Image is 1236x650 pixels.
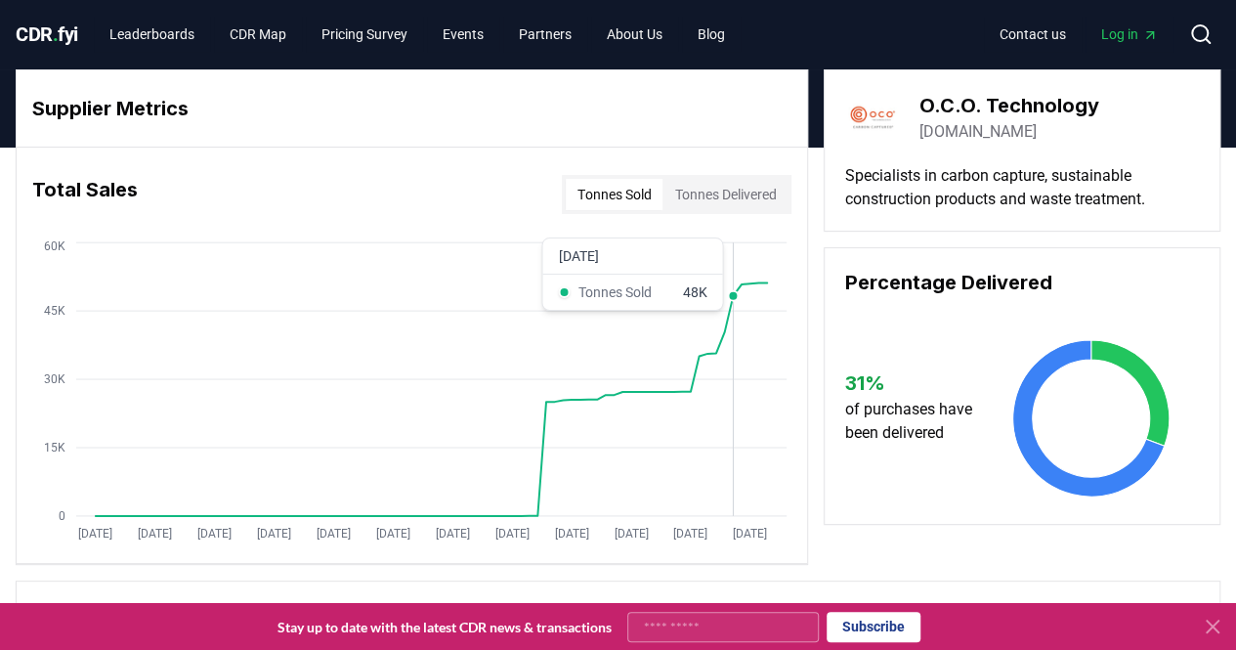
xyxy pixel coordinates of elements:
tspan: 15K [44,441,65,455]
tspan: [DATE] [317,527,351,541]
p: Specialists in carbon capture, sustainable construction products and waste treatment. [844,164,1200,211]
a: Log in [1086,17,1173,52]
button: Tonnes Sold [566,179,662,210]
tspan: [DATE] [197,527,232,541]
a: Pricing Survey [306,17,423,52]
a: Leaderboards [94,17,210,52]
h3: Orders [32,597,1204,627]
tspan: [DATE] [615,527,649,541]
tspan: 30K [44,372,65,386]
img: O.C.O. Technology-logo [844,90,899,145]
span: CDR fyi [16,22,78,46]
tspan: [DATE] [376,527,410,541]
p: of purchases have been delivered [844,398,984,445]
tspan: [DATE] [674,527,708,541]
tspan: [DATE] [257,527,291,541]
a: Partners [503,17,587,52]
h3: Percentage Delivered [844,268,1200,297]
nav: Main [94,17,741,52]
a: About Us [591,17,678,52]
h3: Supplier Metrics [32,94,791,123]
a: Blog [682,17,741,52]
span: . [53,22,59,46]
a: CDR Map [214,17,302,52]
a: Contact us [984,17,1082,52]
span: Log in [1101,24,1158,44]
tspan: 60K [44,239,65,253]
tspan: [DATE] [733,527,767,541]
a: Events [427,17,499,52]
tspan: 45K [44,304,65,318]
a: [DOMAIN_NAME] [918,120,1036,144]
h3: Total Sales [32,175,138,214]
h3: 31 % [844,368,984,398]
a: CDR.fyi [16,21,78,48]
tspan: [DATE] [555,527,589,541]
tspan: 0 [59,509,65,523]
nav: Main [984,17,1173,52]
tspan: [DATE] [495,527,530,541]
tspan: [DATE] [138,527,172,541]
tspan: [DATE] [436,527,470,541]
button: Tonnes Delivered [662,179,788,210]
tspan: [DATE] [78,527,112,541]
h3: O.C.O. Technology [918,91,1098,120]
